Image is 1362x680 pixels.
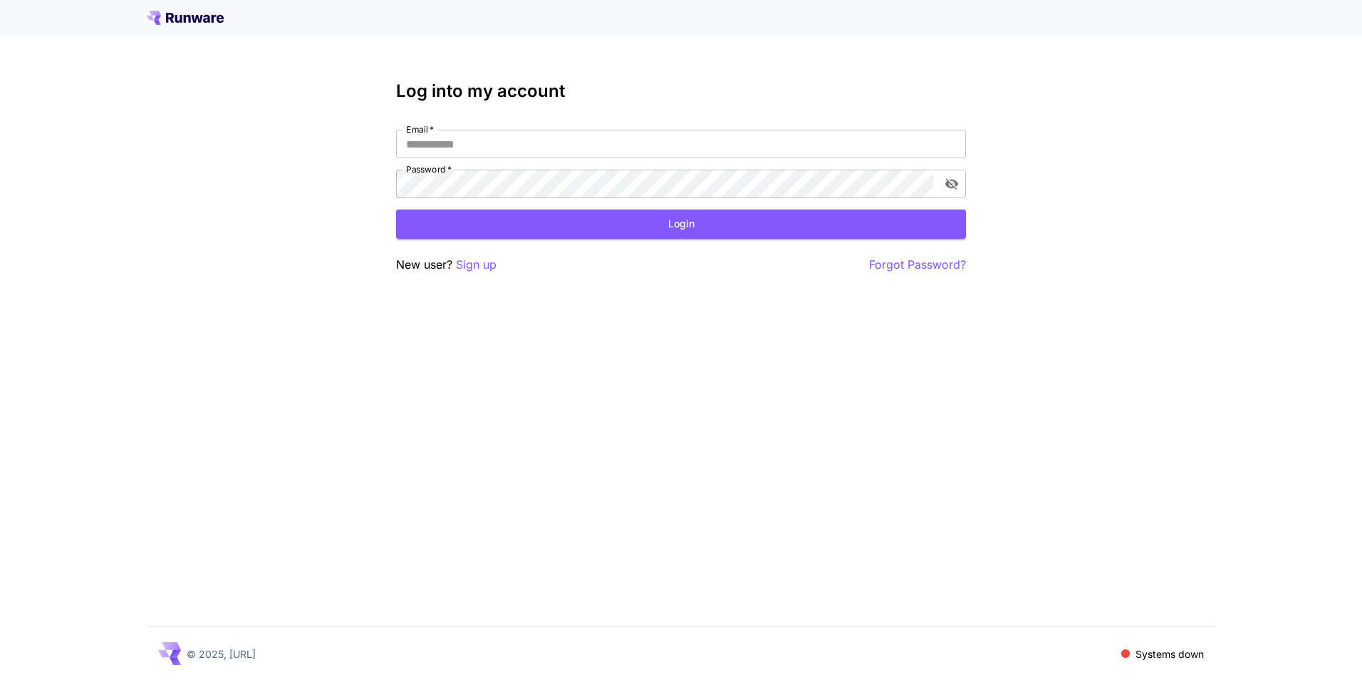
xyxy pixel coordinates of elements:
button: toggle password visibility [939,171,965,197]
button: Forgot Password? [869,256,966,274]
button: Sign up [456,256,497,274]
h3: Log into my account [396,81,966,101]
label: Password [406,163,452,175]
p: © 2025, [URL] [187,646,256,661]
p: Systems down [1135,646,1204,661]
label: Email [406,123,434,135]
button: Login [396,210,966,239]
p: New user? [396,256,497,274]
